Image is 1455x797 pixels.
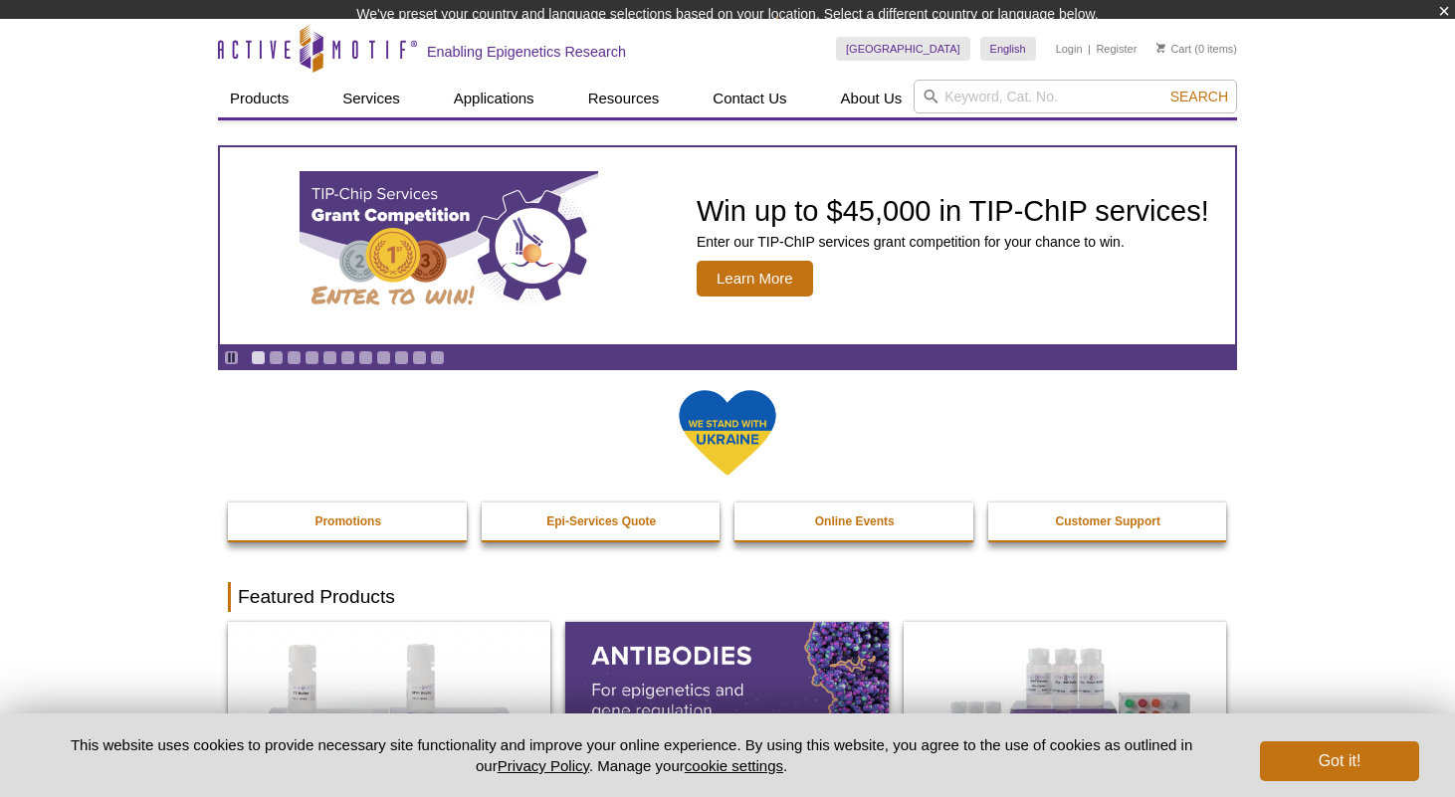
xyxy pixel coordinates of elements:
a: Go to slide 5 [322,350,337,365]
img: Your Cart [1156,43,1165,53]
button: Search [1164,88,1234,105]
a: Contact Us [701,80,798,117]
button: cookie settings [685,757,783,774]
a: Toggle autoplay [224,350,239,365]
h2: Featured Products [228,582,1227,612]
a: Privacy Policy [498,757,589,774]
a: Go to slide 9 [394,350,409,365]
a: Go to slide 3 [287,350,302,365]
a: English [980,37,1036,61]
span: Search [1170,89,1228,104]
a: Go to slide 8 [376,350,391,365]
img: We Stand With Ukraine [678,388,777,477]
a: About Us [829,80,915,117]
img: Change Here [776,15,829,62]
button: Got it! [1260,741,1419,781]
a: TIP-ChIP Services Grant Competition Win up to $45,000 in TIP-ChIP services! Enter our TIP-ChIP se... [220,147,1235,344]
a: Epi-Services Quote [482,502,723,540]
strong: Epi-Services Quote [546,514,656,528]
a: Go to slide 1 [251,350,266,365]
a: Go to slide 7 [358,350,373,365]
article: TIP-ChIP Services Grant Competition [220,147,1235,344]
strong: Promotions [314,514,381,528]
a: Go to slide 11 [430,350,445,365]
a: Go to slide 10 [412,350,427,365]
a: Cart [1156,42,1191,56]
input: Keyword, Cat. No. [914,80,1237,113]
h2: Win up to $45,000 in TIP-ChIP services! [697,196,1209,226]
a: Register [1096,42,1137,56]
strong: Customer Support [1056,514,1160,528]
a: Customer Support [988,502,1229,540]
a: Applications [442,80,546,117]
li: (0 items) [1156,37,1237,61]
a: Resources [576,80,672,117]
span: Learn More [697,261,813,297]
p: This website uses cookies to provide necessary site functionality and improve your online experie... [36,734,1227,776]
a: Promotions [228,502,469,540]
a: Services [330,80,412,117]
a: Go to slide 6 [340,350,355,365]
strong: Online Events [815,514,895,528]
a: [GEOGRAPHIC_DATA] [836,37,970,61]
a: Online Events [734,502,975,540]
p: Enter our TIP-ChIP services grant competition for your chance to win. [697,233,1209,251]
a: Go to slide 4 [305,350,319,365]
a: Go to slide 2 [269,350,284,365]
a: Login [1056,42,1083,56]
img: TIP-ChIP Services Grant Competition [300,171,598,320]
a: Products [218,80,301,117]
li: | [1088,37,1091,61]
h2: Enabling Epigenetics Research [427,43,626,61]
